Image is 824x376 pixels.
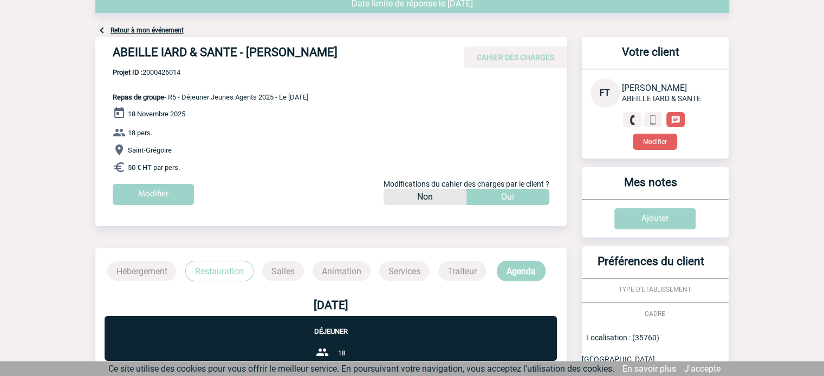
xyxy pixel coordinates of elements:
a: J'accepte [684,364,721,374]
img: fixe.png [627,115,637,125]
a: En savoir plus [622,364,676,374]
p: Restauration [185,261,254,281]
span: CAHIER DES CHARGES [477,53,554,62]
span: Localisation : (35760) [GEOGRAPHIC_DATA] [582,333,659,364]
span: Modifications du cahier des charges par le client ? [384,180,549,188]
span: FT [600,88,610,98]
img: chat-24-px-w.png [671,115,680,125]
span: Ce site utilise des cookies pour vous offrir le meilleur service. En poursuivant votre navigation... [108,364,614,374]
p: Salles [262,261,304,281]
span: Saint-Grégoire [128,146,172,154]
p: Animation [313,261,371,281]
p: Non [417,189,433,205]
span: 18 [338,349,345,357]
input: Modifier [113,184,194,205]
input: Ajouter [614,208,696,229]
h3: Préférences du client [586,255,716,278]
h3: Votre client [586,45,716,69]
span: CADRE [645,310,665,318]
span: ABEILLE IARD & SANTE [622,94,701,103]
p: Déjeuner [105,316,557,335]
span: 18 pers. [128,129,152,137]
p: Services [379,261,430,281]
a: Retour à mon événement [111,27,184,34]
span: 2000426014 [113,68,308,76]
img: portable.png [648,115,658,125]
p: Oui [501,189,514,205]
span: TYPE D'ETABLISSEMENT [619,286,691,293]
p: Hébergement [107,261,177,281]
span: 50 € HT par pers. [128,163,180,171]
button: Modifier [633,134,677,150]
span: Repas de groupe [113,93,164,101]
p: Traiteur [438,261,486,281]
img: group-24-px-b.png [316,346,329,359]
h3: Mes notes [586,176,716,199]
h4: ABEILLE IARD & SANTE - [PERSON_NAME] [113,45,438,64]
b: [DATE] [314,299,348,312]
span: [PERSON_NAME] [622,83,687,93]
span: 18 Novembre 2025 [128,110,185,118]
b: Projet ID : [113,68,142,76]
span: - R5 - Déjeuner Jeunes Agents 2025 - Le [DATE] [113,93,308,101]
p: Agenda [497,261,546,281]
